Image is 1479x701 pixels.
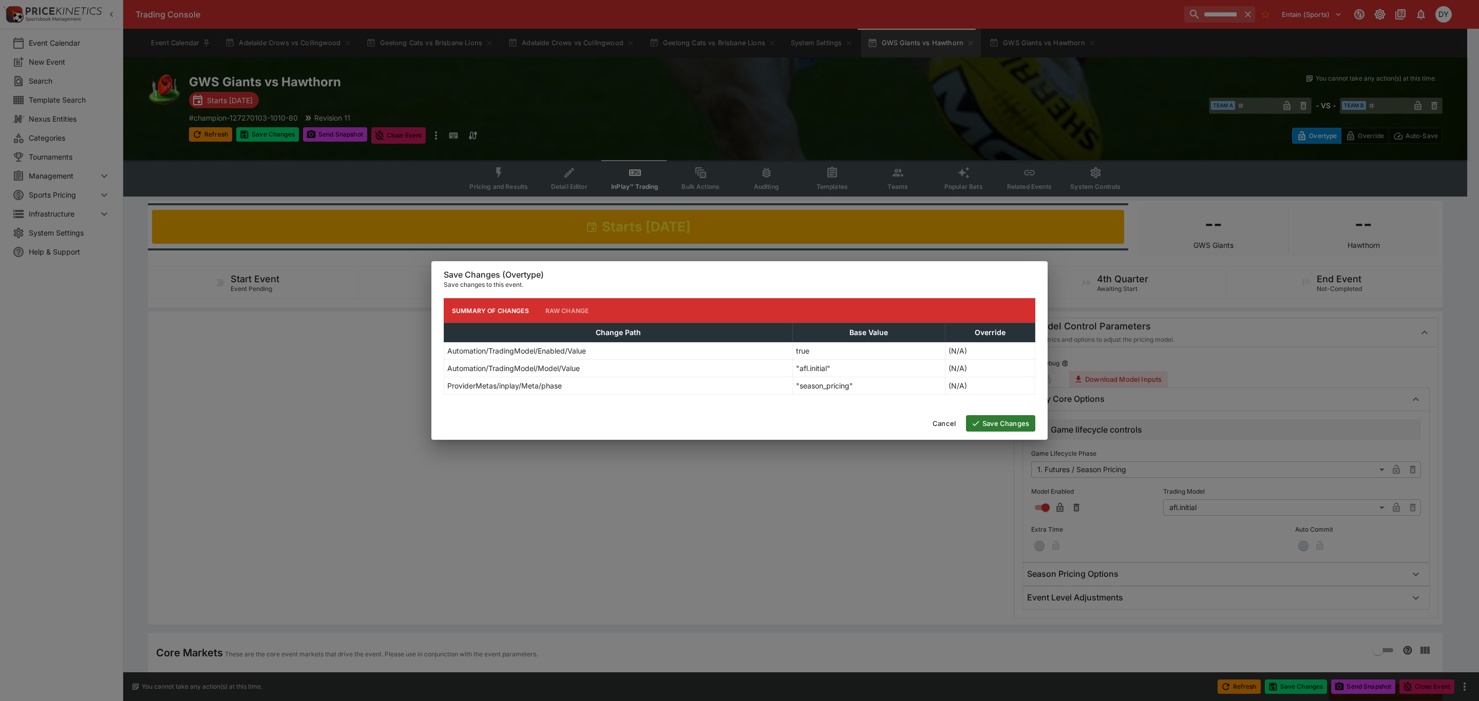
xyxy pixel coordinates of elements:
td: (N/A) [945,342,1035,360]
td: "season_pricing" [792,377,945,395]
th: Override [945,323,1035,342]
td: (N/A) [945,360,1035,377]
button: Cancel [926,415,962,432]
td: true [792,342,945,360]
th: Change Path [444,323,793,342]
h6: Save Changes (Overtype) [444,269,1035,280]
button: Raw Change [537,298,597,323]
td: "afl.initial" [792,360,945,377]
td: (N/A) [945,377,1035,395]
p: ProviderMetas/inplay/Meta/phase [447,380,562,391]
p: Automation/TradingModel/Model/Value [447,363,580,374]
th: Base Value [792,323,945,342]
button: Save Changes [966,415,1035,432]
button: Summary of Changes [444,298,537,323]
p: Save changes to this event. [444,280,1035,290]
p: Automation/TradingModel/Enabled/Value [447,345,586,356]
